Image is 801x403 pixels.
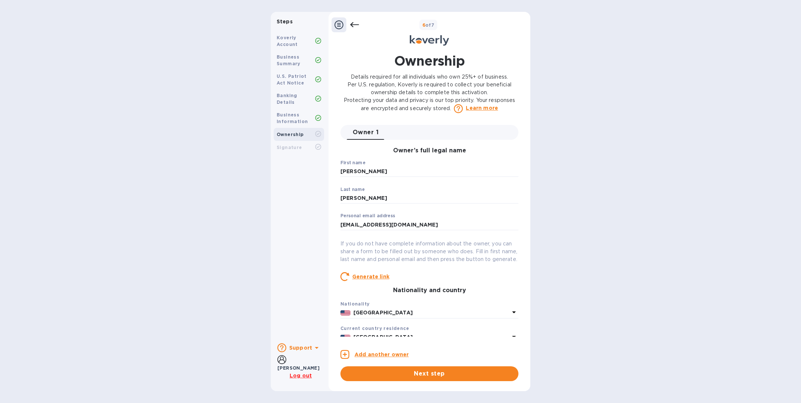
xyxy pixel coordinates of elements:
b: Banking Details [277,93,297,105]
b: Business Summary [277,54,300,66]
b: Nationality [340,301,369,307]
p: Add another owner [355,351,409,359]
label: First name [340,161,365,165]
u: Log out [290,373,312,379]
p: If you do not have complete information about the owner, you can share a form to be filled out by... [340,240,518,263]
b: Current country residence [340,326,409,331]
b: Steps [277,19,293,24]
b: Support [289,345,312,351]
button: Add another owner [340,350,409,359]
b: of 7 [422,22,435,28]
b: [GEOGRAPHIC_DATA] [353,310,413,316]
input: Enter personal email address [340,219,518,230]
span: Owner 1 [353,127,379,138]
a: Learn more [466,104,498,112]
h3: Owner’s full legal name [340,147,518,154]
h1: Ownership [394,52,465,70]
b: U.S. Patriot Act Notice [277,73,307,86]
img: US [340,335,350,340]
b: Signature [277,145,302,150]
img: US [340,310,350,316]
label: Last name [340,187,365,192]
h3: Nationality and country [340,287,518,294]
button: Next step [340,366,518,381]
input: Enter last name [340,193,518,204]
label: Personal email address [340,214,395,218]
b: [GEOGRAPHIC_DATA] [353,334,413,340]
b: Koverly Account [277,35,298,47]
b: Business Information [277,112,308,124]
span: 6 [422,22,425,28]
b: [PERSON_NAME] [277,365,320,371]
p: Details required for all individuals who own 25%+ of business. Per U.S. regulation, Koverly is re... [340,73,518,113]
u: Generate link [352,274,389,280]
b: Ownership [277,132,304,137]
input: Enter first name [340,166,518,177]
span: Next step [346,369,512,378]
